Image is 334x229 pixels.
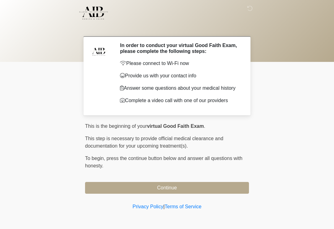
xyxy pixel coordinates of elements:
img: Allure Infinite Beauty Logo [79,5,108,21]
a: Terms of Service [165,204,201,209]
a: Privacy Policy [133,204,164,209]
span: To begin, [85,156,106,161]
span: This step is necessary to provide official medical clearance and documentation for your upcoming ... [85,136,223,149]
img: Agent Avatar [90,42,108,61]
span: . [204,123,205,129]
span: press the continue button below and answer all questions with honesty. [85,156,242,168]
p: Complete a video call with one of our providers [120,97,240,104]
h2: In order to conduct your virtual Good Faith Exam, please complete the following steps: [120,42,240,54]
h1: ‎ ‎ [80,22,254,34]
p: Please connect to Wi-Fi now [120,60,240,67]
span: This is the beginning of your [85,123,147,129]
a: | [163,204,165,209]
p: Provide us with your contact info [120,72,240,80]
strong: virtual Good Faith Exam [147,123,204,129]
button: Continue [85,182,249,194]
p: Answer some questions about your medical history [120,84,240,92]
